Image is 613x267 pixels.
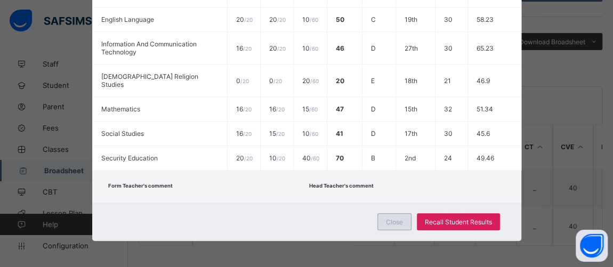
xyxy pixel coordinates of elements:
span: 16 [236,130,251,137]
span: 20 [236,154,252,162]
span: 51.34 [476,105,493,113]
span: 40 [302,154,319,162]
span: / 60 [309,131,318,137]
span: 16 [236,44,251,52]
span: D [370,130,375,137]
span: / 20 [243,131,251,137]
span: Mathematics [101,105,140,113]
span: 18th [404,77,417,85]
span: D [370,44,375,52]
span: English Language [101,15,154,23]
span: Information And Communication Technology [101,40,197,56]
span: 70 [335,154,343,162]
span: [DEMOGRAPHIC_DATA] Religion Studies [101,72,198,88]
span: 30 [443,15,452,23]
span: Social Studies [101,130,144,137]
span: 19th [404,15,417,23]
span: D [370,105,375,113]
span: / 20 [273,78,281,84]
span: / 20 [243,45,251,52]
span: 24 [443,154,451,162]
span: 32 [443,105,451,113]
span: 16 [236,105,251,113]
span: 47 [335,105,343,113]
span: 16 [269,105,284,113]
span: 20 [236,15,252,23]
span: C [370,15,375,23]
span: 0 [269,77,281,85]
span: / 60 [310,78,318,84]
span: 20 [335,77,344,85]
span: 15th [404,105,417,113]
span: 15 [269,130,284,137]
span: Form Teacher's comment [108,183,173,189]
span: 17th [404,130,417,137]
span: / 60 [309,45,318,52]
span: 30 [443,44,452,52]
button: Open asap [576,230,608,262]
span: / 20 [277,17,285,23]
span: 20 [302,77,318,85]
span: 20 [269,44,285,52]
span: 10 [302,44,318,52]
span: 50 [335,15,344,23]
span: 58.23 [476,15,493,23]
span: E [370,77,374,85]
span: / 20 [276,106,284,112]
span: / 20 [277,45,285,52]
span: 65.23 [476,44,493,52]
span: Head Teacher's comment [309,183,374,189]
span: 46.9 [476,77,489,85]
span: Recall Student Results [425,218,492,226]
span: 10 [302,130,318,137]
span: Security Education [101,154,158,162]
span: / 20 [240,78,248,84]
span: 41 [335,130,343,137]
span: 49.46 [476,154,494,162]
span: / 20 [244,155,252,161]
span: B [370,154,375,162]
span: 27th [404,44,417,52]
span: / 60 [310,155,319,161]
span: / 20 [243,106,251,112]
span: 2nd [404,154,415,162]
span: 15 [302,105,317,113]
span: Close [386,218,403,226]
span: 10 [302,15,318,23]
span: / 20 [276,155,285,161]
span: / 60 [309,17,318,23]
span: 10 [269,154,285,162]
span: / 20 [276,131,284,137]
span: / 60 [309,106,317,112]
span: / 20 [244,17,252,23]
span: 45.6 [476,130,489,137]
span: 20 [269,15,285,23]
span: 0 [236,77,248,85]
span: 30 [443,130,452,137]
span: 46 [335,44,344,52]
span: 21 [443,77,450,85]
